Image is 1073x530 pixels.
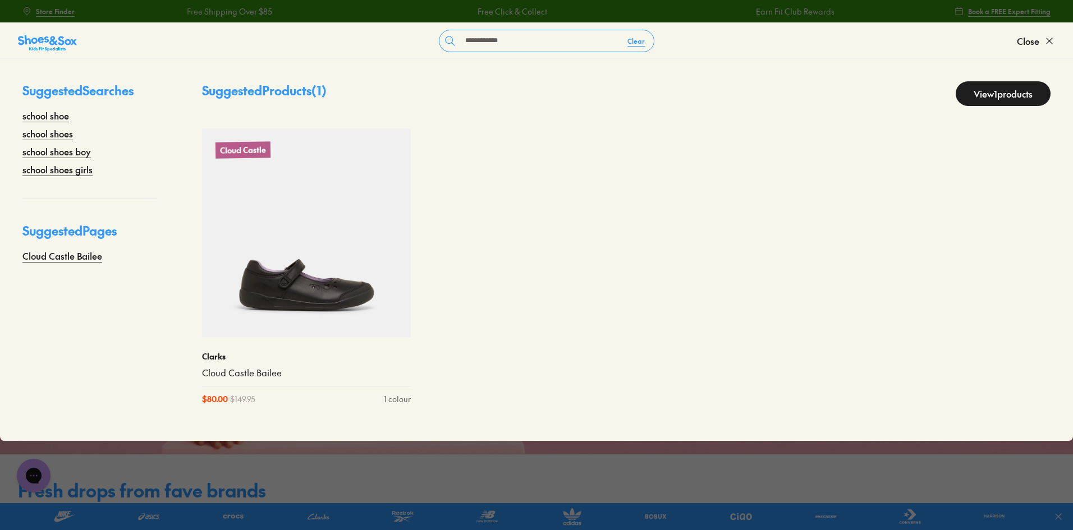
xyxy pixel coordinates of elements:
span: ( 1 ) [311,82,327,99]
button: Clear [618,31,654,51]
a: View1products [956,81,1051,106]
button: Close [1017,29,1055,53]
a: Store Finder [22,1,75,21]
p: Clarks [202,351,411,362]
a: Cloud Castle [202,128,411,337]
a: school shoe [22,109,69,122]
a: Book a FREE Expert Fitting [955,1,1051,21]
a: Free Shipping Over $85 [185,6,270,17]
p: Cloud Castle [215,141,270,159]
iframe: Gorgias live chat messenger [11,455,56,496]
a: school shoes boy [22,145,91,158]
span: $ 80.00 [202,393,228,405]
p: Suggested Searches [22,81,157,109]
p: Suggested Pages [22,222,157,249]
span: Store Finder [36,6,75,16]
a: Free Click & Collect [476,6,545,17]
div: 1 colour [384,393,411,405]
a: school shoes [22,127,73,140]
span: Close [1017,34,1039,48]
a: Earn Fit Club Rewards [754,6,833,17]
a: Cloud Castle Bailee [22,249,102,262]
a: Cloud Castle Bailee [202,367,411,379]
span: Book a FREE Expert Fitting [968,6,1051,16]
span: $ 149.95 [230,393,255,405]
a: Shoes &amp; Sox [18,32,77,50]
img: SNS_Logo_Responsive.svg [18,34,77,52]
p: Suggested Products [202,81,327,106]
a: school shoes girls [22,163,93,176]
